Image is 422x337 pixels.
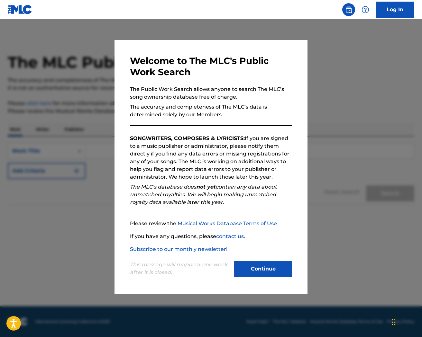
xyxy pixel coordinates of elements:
[130,246,227,252] a: Subscribe to our monthly newsletter!
[130,184,277,205] em: The MLC’s database does contain any data about unmatched royalties. We will begin making unmatche...
[130,85,292,101] p: The Public Work Search allows anyone to search The MLC’s song ownership database free of charge.
[130,220,292,227] p: Please review the
[234,261,292,277] button: Continue
[216,233,244,239] a: contact us
[130,135,245,141] strong: SONGWRITERS, COMPOSERS & LYRICISTS:
[130,233,292,240] p: If you have any questions, please .
[359,3,372,16] div: Help
[376,2,414,18] a: Log In
[345,6,353,13] img: search
[130,103,292,119] p: The accuracy and completeness of The MLC’s data is determined solely by our Members.
[130,135,292,181] p: If you are signed to a music publisher or administrator, please notify them directly if you find ...
[130,261,230,276] p: This message will reappear one week after it is closed.
[390,306,422,337] iframe: Chat Widget
[130,55,292,78] h3: Welcome to The MLC's Public Work Search
[390,306,422,337] div: Widget de chat
[8,5,32,14] img: MLC Logo
[196,184,216,190] strong: not yet
[392,313,396,332] div: Arrastrar
[178,220,277,226] a: Musical Works Database Terms of Use
[342,3,355,16] a: Public Search
[362,6,369,13] img: help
